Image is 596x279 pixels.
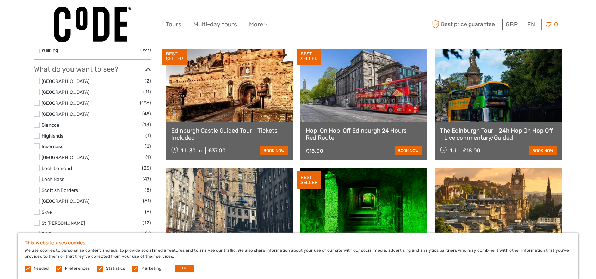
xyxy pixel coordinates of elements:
a: Edinburgh Castle Guided Tour - Tickets Included [171,127,288,141]
p: We're away right now. Please check back later! [10,12,80,18]
h3: What do you want to see? [34,65,151,73]
span: (2) [145,142,151,150]
a: Tours [166,19,181,30]
span: (18) [142,121,151,129]
a: Scottish Borders [42,187,78,193]
span: (7) [145,230,151,238]
a: [GEOGRAPHIC_DATA] [42,111,89,117]
span: (1) [145,153,151,161]
span: (5) [145,186,151,194]
a: Glencoe [42,122,60,128]
a: [GEOGRAPHIC_DATA] [42,154,89,160]
button: Open LiveChat chat widget [81,11,89,19]
div: We use cookies to personalise content and ads, to provide social media features and to analyse ou... [18,233,578,279]
label: Needed [33,266,49,272]
label: Marketing [141,266,161,272]
span: (11) [143,88,151,96]
label: Statistics [106,266,125,272]
label: Preferences [65,266,90,272]
div: BEST SELLER [297,171,321,189]
a: [GEOGRAPHIC_DATA] [42,89,89,95]
span: 1 d [450,147,457,154]
button: OK [175,265,194,272]
a: Loch Ness [42,176,64,182]
a: [GEOGRAPHIC_DATA] [42,78,89,84]
a: book now [395,146,422,155]
a: Hop-On Hop-Off Edinburgh 24 Hours - Red Route [306,127,422,141]
span: 0 [553,21,559,28]
a: [GEOGRAPHIC_DATA] [42,198,89,204]
div: EN [524,19,538,30]
a: book now [260,146,288,155]
span: (6) [145,208,151,216]
div: BEST SELLER [162,48,187,65]
a: More [249,19,267,30]
h5: This website uses cookies [25,240,571,246]
div: BEST SELLER [297,48,321,65]
a: book now [529,146,557,155]
span: (136) [140,99,151,107]
span: (25) [142,164,151,172]
a: Multi-day tours [193,19,237,30]
img: 992-d66cb919-c786-410f-a8a5-821cd0571317_logo_big.jpg [54,7,131,42]
span: 1 h 30 m [181,147,202,154]
a: [GEOGRAPHIC_DATA] [42,100,89,106]
span: (197) [140,46,151,54]
span: (2) [145,77,151,85]
span: (47) [143,175,151,183]
div: £18.00 [463,147,480,154]
span: Best price guarantee [430,19,501,30]
span: GBP [505,21,518,28]
a: St [PERSON_NAME] [42,220,85,226]
span: (12) [143,219,151,227]
a: Inverness [42,144,63,149]
div: £37.00 [208,147,226,154]
div: £18.00 [306,148,323,154]
a: Walking [42,47,58,53]
a: Highlands [42,133,63,139]
a: The Edinburgh Tour - 24h Hop On Hop Off - Live commentary/Guided [440,127,557,141]
a: Stirling [42,231,57,237]
a: Loch Lomond [42,165,72,171]
span: (45) [142,110,151,118]
span: (1) [145,132,151,140]
a: Skye [42,209,52,215]
span: (61) [143,197,151,205]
